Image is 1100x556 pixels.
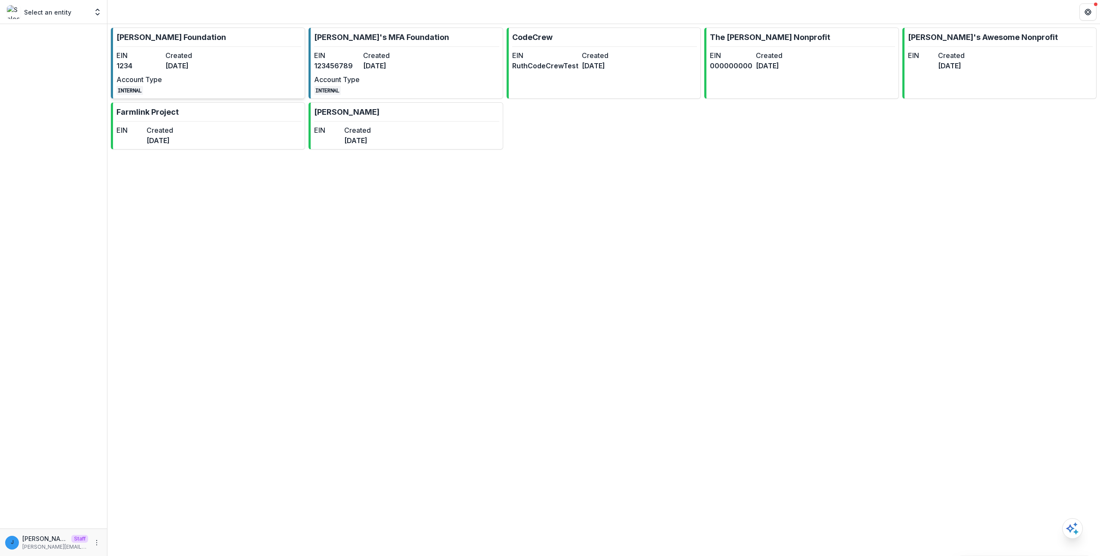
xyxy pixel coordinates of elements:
[512,50,578,61] dt: EIN
[582,61,648,71] dd: [DATE]
[710,61,752,71] dd: 000000000
[314,50,360,61] dt: EIN
[344,125,371,135] dt: Created
[92,3,104,21] button: Open entity switcher
[314,31,449,43] p: [PERSON_NAME]'s MFA Foundation
[116,61,162,71] dd: 1234
[24,8,71,17] p: Select an entity
[92,538,102,548] button: More
[908,31,1058,43] p: [PERSON_NAME]'s Awesome Nonprofit
[314,125,341,135] dt: EIN
[309,27,503,99] a: [PERSON_NAME]'s MFA FoundationEIN123456789Created[DATE]Account TypeINTERNAL
[111,102,305,150] a: Farmlink ProjectEINCreated[DATE]
[938,61,965,71] dd: [DATE]
[314,74,360,85] dt: Account Type
[111,27,305,99] a: [PERSON_NAME] FoundationEIN1234Created[DATE]Account TypeINTERNAL
[363,61,409,71] dd: [DATE]
[116,106,179,118] p: Farmlink Project
[938,50,965,61] dt: Created
[116,74,162,85] dt: Account Type
[314,86,341,95] code: INTERNAL
[116,31,226,43] p: [PERSON_NAME] Foundation
[512,61,578,71] dd: RuthCodeCrewTest
[710,31,830,43] p: The [PERSON_NAME] Nonprofit
[902,27,1097,99] a: [PERSON_NAME]'s Awesome NonprofitEINCreated[DATE]
[363,50,409,61] dt: Created
[512,31,553,43] p: CodeCrew
[22,534,68,543] p: [PERSON_NAME][EMAIL_ADDRESS][DOMAIN_NAME]
[116,50,162,61] dt: EIN
[309,102,503,150] a: [PERSON_NAME]EINCreated[DATE]
[116,125,143,135] dt: EIN
[314,106,379,118] p: [PERSON_NAME]
[147,125,173,135] dt: Created
[314,61,360,71] dd: 123456789
[756,50,798,61] dt: Created
[704,27,898,99] a: The [PERSON_NAME] NonprofitEIN000000000Created[DATE]
[147,135,173,146] dd: [DATE]
[165,50,211,61] dt: Created
[344,135,371,146] dd: [DATE]
[1062,518,1083,539] button: Open AI Assistant
[22,543,88,551] p: [PERSON_NAME][EMAIL_ADDRESS][DOMAIN_NAME]
[71,535,88,543] p: Staff
[507,27,701,99] a: CodeCrewEINRuthCodeCrewTestCreated[DATE]
[11,540,14,545] div: jonah@trytemelio.com
[165,61,211,71] dd: [DATE]
[908,50,935,61] dt: EIN
[756,61,798,71] dd: [DATE]
[1079,3,1097,21] button: Get Help
[7,5,21,19] img: Select an entity
[116,86,143,95] code: INTERNAL
[582,50,648,61] dt: Created
[710,50,752,61] dt: EIN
